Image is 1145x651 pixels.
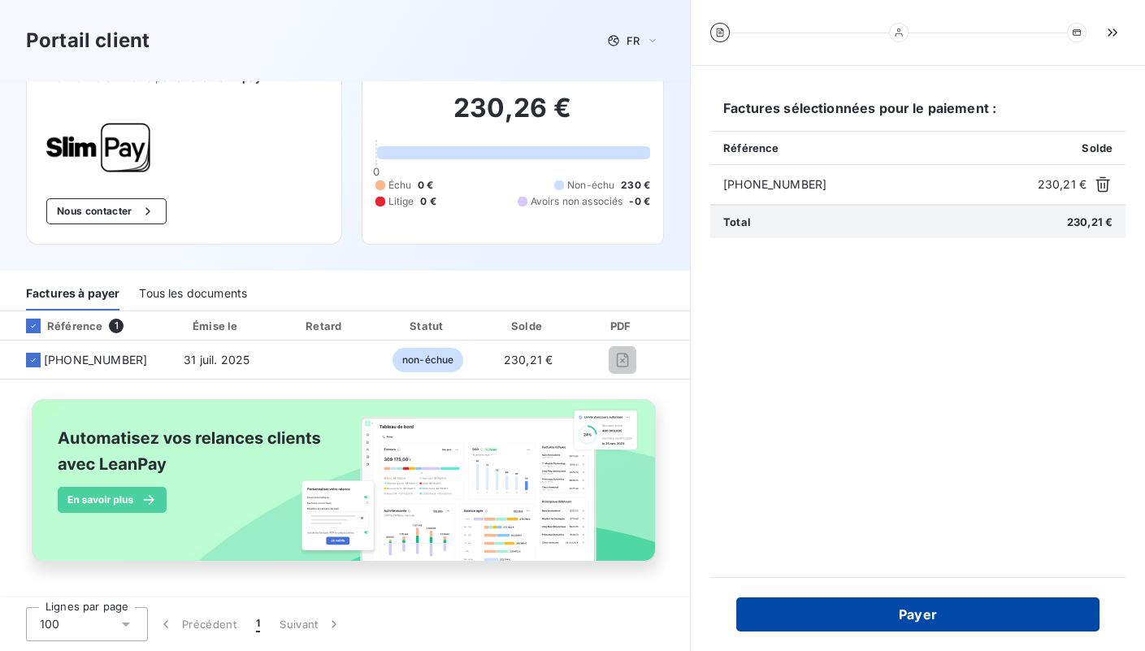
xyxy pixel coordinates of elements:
[418,178,433,193] span: 0 €
[44,352,147,368] span: [PHONE_NUMBER]
[736,597,1099,631] button: Payer
[13,319,102,333] div: Référence
[184,353,249,367] span: 31 juil. 2025
[109,319,124,333] span: 1
[276,318,374,334] div: Retard
[710,98,1125,131] h6: Factures sélectionnées pour le paiement :
[670,318,773,334] div: Actions
[723,215,751,228] span: Total
[372,165,379,178] span: 0
[46,123,150,172] img: Company logo
[40,616,59,632] span: 100
[1038,176,1086,193] span: 230,21 €
[1067,215,1112,228] span: 230,21 €
[504,353,553,367] span: 230,21 €
[388,194,414,209] span: Litige
[1082,141,1112,154] span: Solde
[46,198,167,224] button: Nous contacter
[148,607,246,641] button: Précédent
[375,92,651,141] h2: 230,26 €
[17,389,674,589] img: banner
[723,141,779,154] span: Référence
[26,26,150,55] h3: Portail client
[621,178,650,193] span: 230 €
[531,194,623,209] span: Avoirs non associés
[627,34,640,47] span: FR
[270,607,352,641] button: Suivant
[393,348,463,372] span: non-échue
[388,178,412,193] span: Échu
[581,318,663,334] div: PDF
[482,318,575,334] div: Solde
[420,194,436,209] span: 0 €
[139,276,247,310] div: Tous les documents
[256,616,260,632] span: 1
[723,176,1031,193] span: [PHONE_NUMBER]
[26,276,119,310] div: Factures à payer
[163,318,270,334] div: Émise le
[246,607,270,641] button: 1
[629,194,650,209] span: -0 €
[567,178,614,193] span: Non-échu
[380,318,475,334] div: Statut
